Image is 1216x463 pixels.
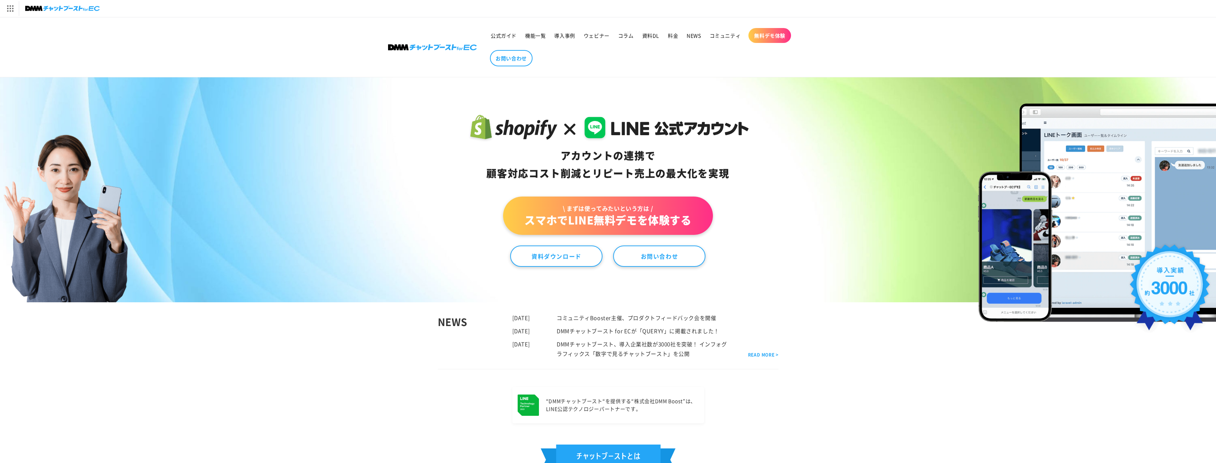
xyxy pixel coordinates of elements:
[748,28,791,43] a: 無料デモ体験
[682,28,705,43] a: NEWS
[687,32,701,39] span: NEWS
[668,32,678,39] span: 料金
[664,28,682,43] a: 料金
[710,32,741,39] span: コミュニティ
[510,246,602,267] a: 資料ダウンロード
[554,32,575,39] span: 導入事例
[512,340,530,348] time: [DATE]
[524,204,691,212] span: \ まずは使ってみたいという方は /
[503,197,713,235] a: \ まずは使ってみたいという方は /スマホでLINE無料デモを体験する
[438,313,512,358] div: NEWS
[521,28,550,43] a: 機能一覧
[618,32,634,39] span: コラム
[557,340,727,357] a: DMMチャットブースト、導入企業社数が3000社を突破！ インフォグラフィックス「数字で見るチャットブースト」を公開
[1125,240,1214,341] img: 導入実績約3000社
[1,1,19,16] img: サービス
[705,28,745,43] a: コミュニティ
[512,327,530,335] time: [DATE]
[613,246,705,267] a: お問い合わせ
[546,397,696,413] p: “DMMチャットブースト“を提供する “株式会社DMM Boost”は、 LINE公認テクノロジーパートナーです。
[748,351,779,359] a: READ MORE >
[550,28,579,43] a: 導入事例
[557,327,719,335] a: DMMチャットブースト for ECが「QUERYY」に掲載されました！
[496,55,527,61] span: お問い合わせ
[638,28,664,43] a: 資料DL
[614,28,638,43] a: コラム
[525,32,546,39] span: 機能一覧
[490,50,533,66] a: お問い合わせ
[25,4,100,13] img: チャットブーストforEC
[486,28,521,43] a: 公式ガイド
[512,314,530,321] time: [DATE]
[579,28,614,43] a: ウェビナー
[467,147,749,182] div: アカウントの連携で 顧客対応コスト削減と リピート売上の 最大化を実現
[388,44,477,50] img: 株式会社DMM Boost
[584,32,610,39] span: ウェビナー
[754,32,785,39] span: 無料デモ体験
[642,32,659,39] span: 資料DL
[557,314,716,321] a: コミュニティBooster主催、プロダクトフィードバック会を開催
[491,32,517,39] span: 公式ガイド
